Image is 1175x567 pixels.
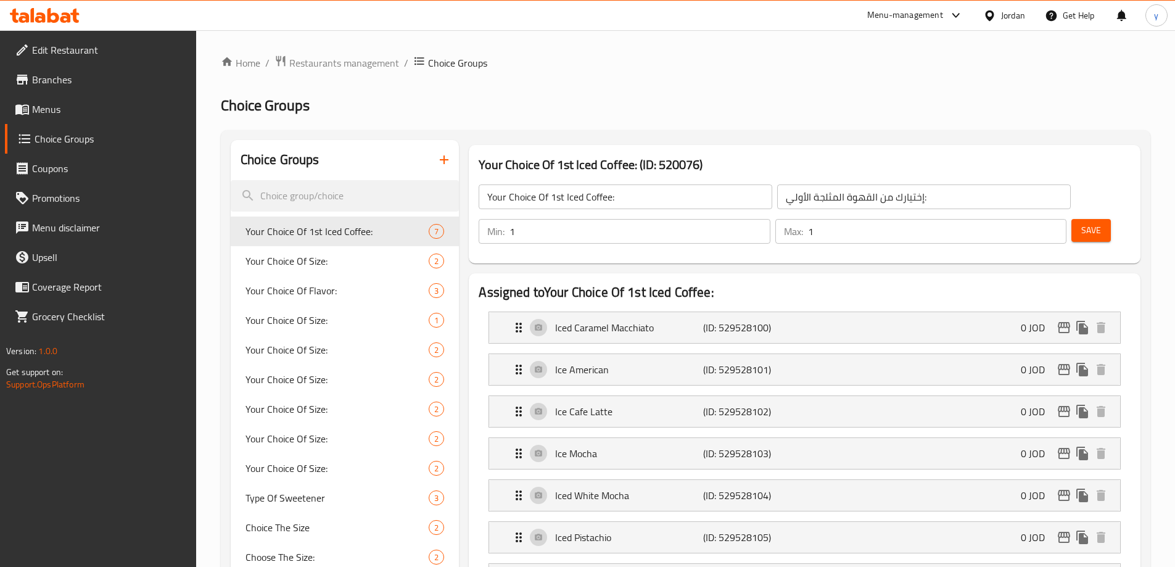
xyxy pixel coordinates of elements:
[479,391,1131,432] li: Expand
[429,550,444,565] div: Choices
[245,313,429,328] span: Your Choice Of Size:
[429,254,444,268] div: Choices
[245,520,429,535] span: Choice The Size
[245,372,429,387] span: Your Choice Of Size:
[1092,318,1110,337] button: delete
[245,254,429,268] span: Your Choice Of Size:
[489,312,1120,343] div: Expand
[429,374,443,386] span: 2
[231,335,460,365] div: Your Choice Of Size:2
[1073,402,1092,421] button: duplicate
[32,279,186,294] span: Coverage Report
[231,453,460,483] div: Your Choice Of Size:2
[489,438,1120,469] div: Expand
[32,191,186,205] span: Promotions
[1021,530,1055,545] p: 0 JOD
[703,362,802,377] p: (ID: 529528101)
[429,344,443,356] span: 2
[265,56,270,70] li: /
[703,530,802,545] p: (ID: 529528105)
[479,283,1131,302] h2: Assigned to Your Choice Of 1st Iced Coffee:
[555,320,703,335] p: Iced Caramel Macchiato
[487,224,505,239] p: Min:
[1055,318,1073,337] button: edit
[1073,444,1092,463] button: duplicate
[32,43,186,57] span: Edit Restaurant
[429,313,444,328] div: Choices
[6,343,36,359] span: Version:
[1055,402,1073,421] button: edit
[1021,488,1055,503] p: 0 JOD
[5,94,196,124] a: Menus
[6,364,63,380] span: Get support on:
[555,530,703,545] p: Iced Pistachio
[231,305,460,335] div: Your Choice Of Size:1
[479,474,1131,516] li: Expand
[231,365,460,394] div: Your Choice Of Size:2
[1073,486,1092,505] button: duplicate
[429,522,443,534] span: 2
[1154,9,1158,22] span: y
[245,342,429,357] span: Your Choice Of Size:
[429,463,443,474] span: 2
[1071,219,1111,242] button: Save
[867,8,943,23] div: Menu-management
[32,250,186,265] span: Upsell
[32,102,186,117] span: Menus
[429,492,443,504] span: 3
[241,151,320,169] h2: Choice Groups
[489,354,1120,385] div: Expand
[32,220,186,235] span: Menu disclaimer
[1021,404,1055,419] p: 0 JOD
[703,320,802,335] p: (ID: 529528100)
[245,224,429,239] span: Your Choice Of 1st Iced Coffee:
[231,276,460,305] div: Your Choice Of Flavor:3
[231,513,460,542] div: Choice The Size2
[1021,320,1055,335] p: 0 JOD
[1092,486,1110,505] button: delete
[231,483,460,513] div: Type Of Sweetener3
[5,213,196,242] a: Menu disclaimer
[35,131,186,146] span: Choice Groups
[479,349,1131,391] li: Expand
[429,490,444,505] div: Choices
[274,55,399,71] a: Restaurants management
[231,217,460,246] div: Your Choice Of 1st Iced Coffee:7
[404,56,408,70] li: /
[429,372,444,387] div: Choices
[245,550,429,565] span: Choose The Size:
[5,35,196,65] a: Edit Restaurant
[479,516,1131,558] li: Expand
[231,394,460,424] div: Your Choice Of Size:2
[1021,446,1055,461] p: 0 JOD
[429,402,444,416] div: Choices
[32,309,186,324] span: Grocery Checklist
[703,404,802,419] p: (ID: 529528102)
[428,56,487,70] span: Choice Groups
[429,431,444,446] div: Choices
[38,343,57,359] span: 1.0.0
[1081,223,1101,238] span: Save
[429,283,444,298] div: Choices
[703,446,802,461] p: (ID: 529528103)
[555,404,703,419] p: Ice Cafe Latte
[429,342,444,357] div: Choices
[489,522,1120,553] div: Expand
[1021,362,1055,377] p: 0 JOD
[489,396,1120,427] div: Expand
[429,226,443,238] span: 7
[555,488,703,503] p: Iced White Mocha
[5,154,196,183] a: Coupons
[429,224,444,239] div: Choices
[245,402,429,416] span: Your Choice Of Size:
[32,72,186,87] span: Branches
[429,520,444,535] div: Choices
[5,65,196,94] a: Branches
[1055,528,1073,547] button: edit
[245,283,429,298] span: Your Choice Of Flavor:
[555,446,703,461] p: Ice Mocha
[32,161,186,176] span: Coupons
[429,461,444,476] div: Choices
[1055,360,1073,379] button: edit
[1055,486,1073,505] button: edit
